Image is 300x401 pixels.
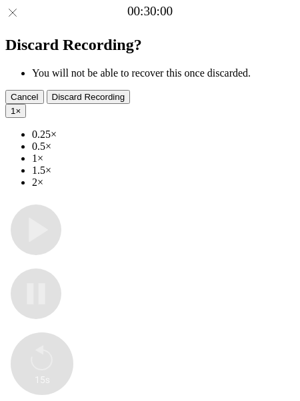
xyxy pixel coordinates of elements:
[32,129,295,141] li: 0.25×
[5,36,295,54] h2: Discard Recording?
[32,177,295,189] li: 2×
[32,153,295,165] li: 1×
[47,90,131,104] button: Discard Recording
[11,106,15,116] span: 1
[5,104,26,118] button: 1×
[32,67,295,79] li: You will not be able to recover this once discarded.
[5,90,44,104] button: Cancel
[127,4,173,19] a: 00:30:00
[32,141,295,153] li: 0.5×
[32,165,295,177] li: 1.5×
